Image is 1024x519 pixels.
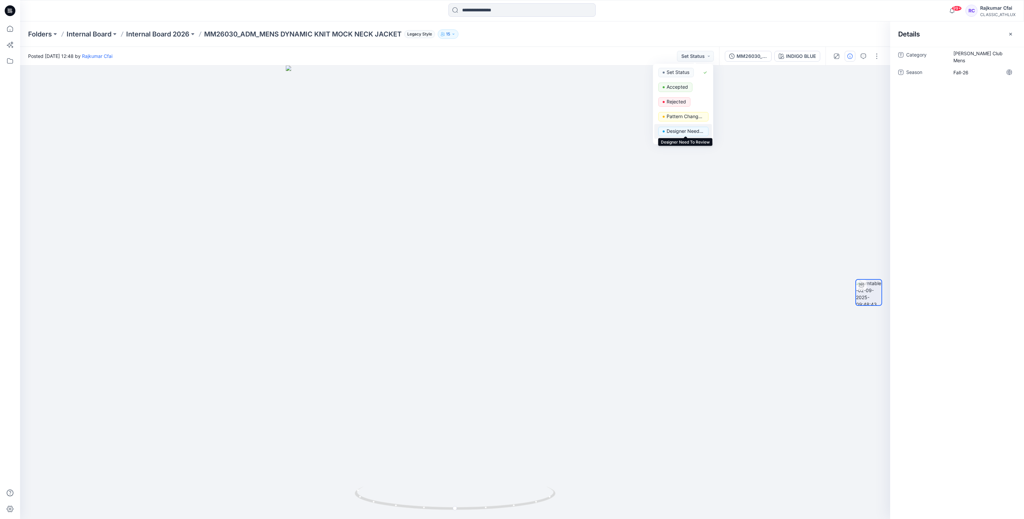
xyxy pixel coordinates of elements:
button: Details [845,51,855,62]
div: RC [965,5,977,17]
span: Fall-26 [953,69,1012,76]
div: CLASSIC_ATHLUX [980,12,1016,17]
a: Rajkumar Cfai [82,53,112,59]
p: Dropped \ Not proceeding [667,142,704,150]
div: INDIGO BLUE [786,53,816,60]
p: Set Status [667,68,689,77]
button: MM26030_ADM_MENS DYNAMIC KNIT MOCK NECK JACKET [725,51,772,62]
button: INDIGO BLUE [774,51,820,62]
button: 15 [438,29,458,39]
a: Folders [28,29,52,39]
span: Season [906,68,946,78]
a: Internal Board [67,29,111,39]
span: Posted [DATE] 12:48 by [28,53,112,60]
span: Sams Club Mens [953,50,1012,64]
span: Legacy Style [404,30,435,38]
p: Accepted [667,83,688,91]
button: Legacy Style [402,29,435,39]
span: Category [906,51,946,64]
p: Designer Need To Review [667,127,704,136]
p: Rejected [667,97,686,106]
a: Internal Board 2026 [126,29,189,39]
h2: Details [898,30,920,38]
img: turntable-02-09-2025-09:48:43 [856,280,881,305]
p: MM26030_ADM_MENS DYNAMIC KNIT MOCK NECK JACKET [204,29,402,39]
p: Pattern Changes Requested [667,112,704,121]
div: Rajkumar Cfai [980,4,1016,12]
p: 15 [446,30,450,38]
span: 99+ [952,6,962,11]
div: MM26030_ADM_MENS DYNAMIC KNIT MOCK NECK JACKET [737,53,767,60]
